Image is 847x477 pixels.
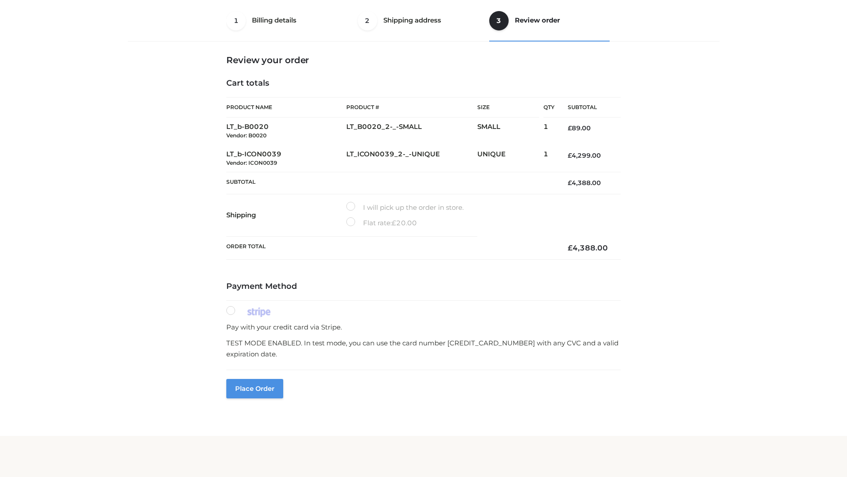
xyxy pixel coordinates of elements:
[346,145,477,172] td: LT_ICON0039_2-_-UNIQUE
[226,79,621,88] h4: Cart totals
[346,202,464,213] label: I will pick up the order in store.
[226,194,346,236] th: Shipping
[568,124,572,132] span: £
[346,97,477,117] th: Product #
[226,322,621,333] p: Pay with your credit card via Stripe.
[568,179,572,187] span: £
[346,117,477,145] td: LT_B0020_2-_-SMALL
[543,117,555,145] td: 1
[477,145,543,172] td: UNIQUE
[226,337,621,360] p: TEST MODE ENABLED. In test mode, you can use the card number [CREDIT_CARD_NUMBER] with any CVC an...
[568,151,572,159] span: £
[226,379,283,398] button: Place order
[226,236,555,260] th: Order Total
[226,159,277,166] small: Vendor: ICON0039
[226,117,346,145] td: LT_b-B0020
[477,98,539,117] th: Size
[226,97,346,117] th: Product Name
[568,243,608,252] bdi: 4,388.00
[226,55,621,65] h3: Review your order
[555,98,621,117] th: Subtotal
[392,219,396,227] span: £
[568,179,601,187] bdi: 4,388.00
[543,145,555,172] td: 1
[392,219,417,227] bdi: 20.00
[568,151,601,159] bdi: 4,299.00
[226,132,266,139] small: Vendor: B0020
[226,145,346,172] td: LT_b-ICON0039
[543,97,555,117] th: Qty
[346,217,417,229] label: Flat rate:
[226,282,621,291] h4: Payment Method
[226,172,555,194] th: Subtotal
[568,124,591,132] bdi: 89.00
[568,243,573,252] span: £
[477,117,543,145] td: SMALL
